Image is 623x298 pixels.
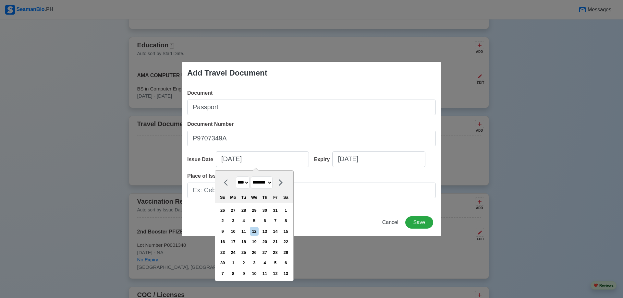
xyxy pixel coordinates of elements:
div: We [250,193,259,202]
button: Save [405,216,433,229]
div: Su [218,193,227,202]
div: Choose Monday, November 10th, 2025 [229,227,238,236]
div: Choose Friday, November 14th, 2025 [271,227,280,236]
span: Document Number [187,121,234,127]
div: Choose Monday, October 27th, 2025 [229,206,238,215]
div: Choose Friday, December 12th, 2025 [271,269,280,278]
div: Choose Sunday, November 16th, 2025 [218,237,227,246]
div: Tu [239,193,248,202]
div: Choose Saturday, November 22nd, 2025 [281,237,290,246]
input: Ex: P12345678B [187,131,436,146]
div: Choose Saturday, November 8th, 2025 [281,216,290,225]
div: Choose Sunday, November 30th, 2025 [218,258,227,267]
div: Choose Monday, November 17th, 2025 [229,237,238,246]
div: Add Travel Document [187,67,267,79]
div: Choose Monday, November 24th, 2025 [229,248,238,257]
div: Choose Wednesday, December 3rd, 2025 [250,258,259,267]
div: Choose Thursday, December 4th, 2025 [260,258,269,267]
div: Choose Tuesday, November 4th, 2025 [239,216,248,225]
div: Choose Thursday, November 20th, 2025 [260,237,269,246]
div: Choose Wednesday, November 26th, 2025 [250,248,259,257]
div: Choose Sunday, November 23rd, 2025 [218,248,227,257]
div: Choose Saturday, December 13th, 2025 [281,269,290,278]
div: Choose Thursday, October 30th, 2025 [260,206,269,215]
div: Choose Thursday, November 6th, 2025 [260,216,269,225]
span: Cancel [382,220,398,225]
div: Fr [271,193,280,202]
div: Choose Friday, November 28th, 2025 [271,248,280,257]
div: Choose Wednesday, November 5th, 2025 [250,216,259,225]
div: month 2025-11 [217,205,291,279]
div: Choose Wednesday, December 10th, 2025 [250,269,259,278]
div: Choose Sunday, December 7th, 2025 [218,269,227,278]
span: Place of Issue [187,173,222,179]
div: Choose Thursday, November 27th, 2025 [260,248,269,257]
button: Cancel [378,216,403,229]
div: Choose Tuesday, December 2nd, 2025 [239,258,248,267]
div: Choose Monday, December 8th, 2025 [229,269,238,278]
div: Choose Sunday, November 9th, 2025 [218,227,227,236]
div: Choose Tuesday, October 28th, 2025 [239,206,248,215]
div: Choose Thursday, December 11th, 2025 [260,269,269,278]
span: Document [187,90,213,96]
div: Issue Date [187,156,216,163]
div: Choose Tuesday, November 11th, 2025 [239,227,248,236]
input: Ex: Passport [187,100,436,115]
div: Choose Tuesday, November 18th, 2025 [239,237,248,246]
div: Choose Sunday, October 26th, 2025 [218,206,227,215]
div: Choose Friday, November 7th, 2025 [271,216,280,225]
div: Choose Friday, December 5th, 2025 [271,258,280,267]
div: Choose Thursday, November 13th, 2025 [260,227,269,236]
div: Choose Monday, December 1st, 2025 [229,258,238,267]
div: Choose Tuesday, December 9th, 2025 [239,269,248,278]
div: Expiry [314,156,333,163]
div: Mo [229,193,238,202]
div: Choose Wednesday, November 12th, 2025 [250,227,259,236]
div: Choose Sunday, November 2nd, 2025 [218,216,227,225]
div: Th [260,193,269,202]
div: Choose Tuesday, November 25th, 2025 [239,248,248,257]
div: Choose Saturday, November 1st, 2025 [281,206,290,215]
div: Sa [281,193,290,202]
input: Ex: Cebu City [187,183,436,198]
div: Choose Monday, November 3rd, 2025 [229,216,238,225]
div: Choose Saturday, November 15th, 2025 [281,227,290,236]
div: Choose Friday, November 21st, 2025 [271,237,280,246]
div: Choose Wednesday, October 29th, 2025 [250,206,259,215]
div: Choose Saturday, December 6th, 2025 [281,258,290,267]
div: Choose Saturday, November 29th, 2025 [281,248,290,257]
div: Choose Wednesday, November 19th, 2025 [250,237,259,246]
div: Choose Friday, October 31st, 2025 [271,206,280,215]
